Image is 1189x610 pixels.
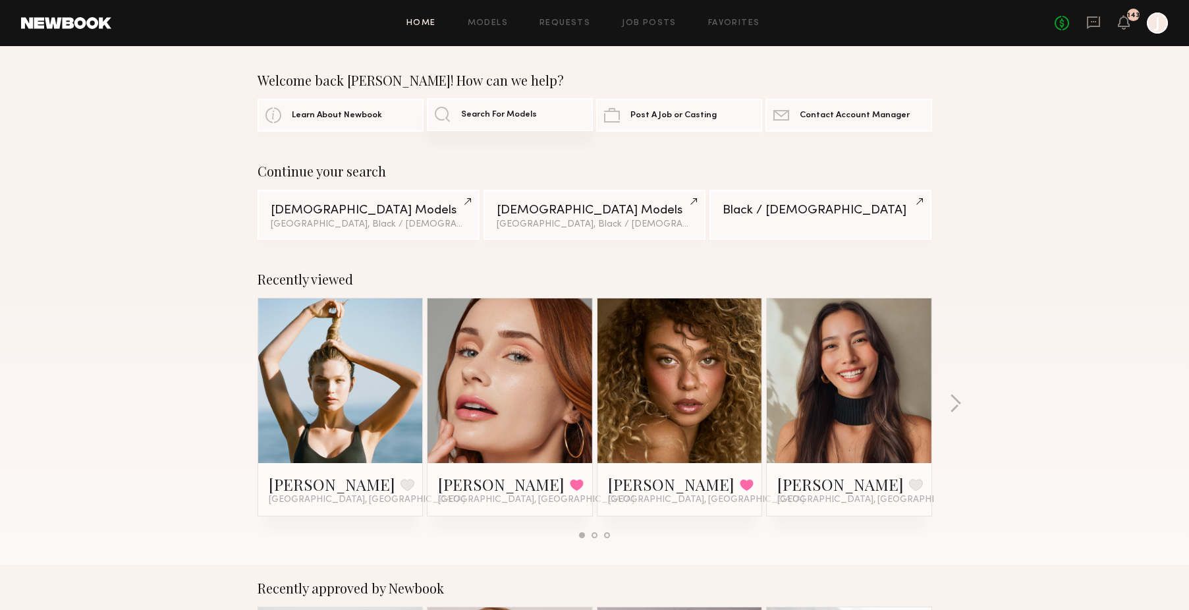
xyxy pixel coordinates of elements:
span: Post A Job or Casting [630,111,717,120]
span: [GEOGRAPHIC_DATA], [GEOGRAPHIC_DATA] [608,495,804,505]
a: [PERSON_NAME] [269,474,395,495]
a: [PERSON_NAME] [777,474,904,495]
div: [DEMOGRAPHIC_DATA] Models [271,204,466,217]
span: [GEOGRAPHIC_DATA], [GEOGRAPHIC_DATA] [777,495,974,505]
a: Learn About Newbook [258,99,424,132]
a: Search For Models [427,98,593,131]
a: Requests [539,19,590,28]
a: [PERSON_NAME] [608,474,734,495]
span: Contact Account Manager [800,111,910,120]
a: [DEMOGRAPHIC_DATA] Models[GEOGRAPHIC_DATA], Black / [DEMOGRAPHIC_DATA] [258,190,480,240]
span: Search For Models [461,111,537,119]
span: [GEOGRAPHIC_DATA], [GEOGRAPHIC_DATA] [438,495,634,505]
a: [DEMOGRAPHIC_DATA] Models[GEOGRAPHIC_DATA], Black / [DEMOGRAPHIC_DATA] [484,190,705,240]
a: [PERSON_NAME] [438,474,565,495]
span: Learn About Newbook [292,111,382,120]
a: J [1147,13,1168,34]
span: [GEOGRAPHIC_DATA], [GEOGRAPHIC_DATA] [269,495,465,505]
div: [DEMOGRAPHIC_DATA] Models [497,204,692,217]
div: Continue your search [258,163,932,179]
a: Favorites [708,19,760,28]
div: Black / [DEMOGRAPHIC_DATA] [723,204,918,217]
a: Black / [DEMOGRAPHIC_DATA] [709,190,931,240]
a: Models [468,19,508,28]
a: Contact Account Manager [765,99,931,132]
a: Home [406,19,436,28]
a: Post A Job or Casting [596,99,762,132]
div: 143 [1127,12,1140,19]
div: Recently approved by Newbook [258,580,932,596]
div: [GEOGRAPHIC_DATA], Black / [DEMOGRAPHIC_DATA] [271,220,466,229]
a: Job Posts [622,19,677,28]
div: Recently viewed [258,271,932,287]
div: Welcome back [PERSON_NAME]! How can we help? [258,72,932,88]
div: [GEOGRAPHIC_DATA], Black / [DEMOGRAPHIC_DATA] [497,220,692,229]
